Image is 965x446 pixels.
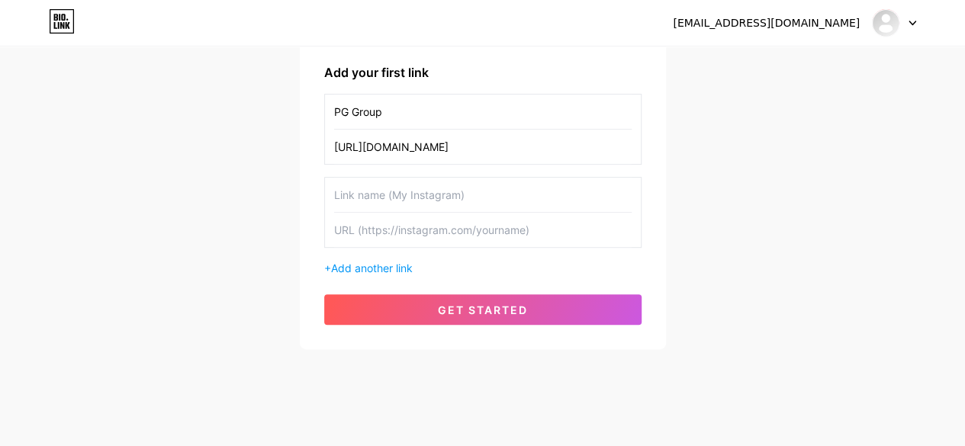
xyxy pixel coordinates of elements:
[673,15,860,31] div: [EMAIL_ADDRESS][DOMAIN_NAME]
[334,213,632,247] input: URL (https://instagram.com/yourname)
[324,294,642,325] button: get started
[334,95,632,129] input: Link name (My Instagram)
[871,8,900,37] img: pggroup
[324,63,642,82] div: Add your first link
[331,262,413,274] span: Add another link
[324,260,642,276] div: +
[438,303,528,316] span: get started
[334,178,632,212] input: Link name (My Instagram)
[334,130,632,164] input: URL (https://instagram.com/yourname)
